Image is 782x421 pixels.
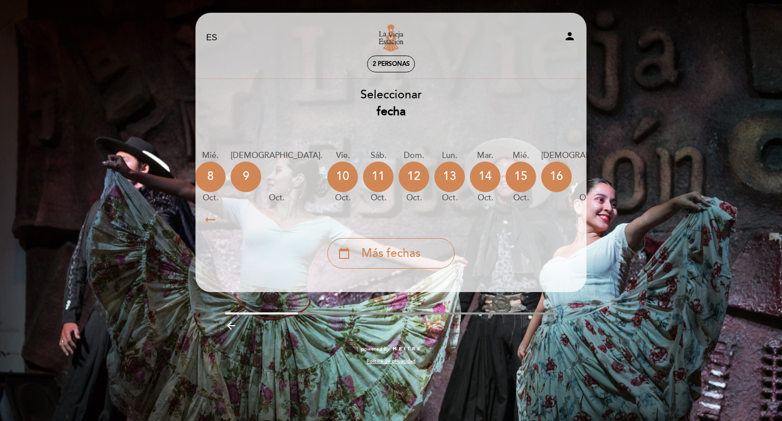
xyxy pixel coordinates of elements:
div: 16 [541,162,572,192]
div: lun. [434,150,465,162]
div: 10 [327,162,358,192]
div: Seleccionar [195,87,587,120]
img: MEITRE [392,347,421,352]
div: 9 [231,162,261,192]
div: 8 [195,162,226,192]
div: dom. [399,150,429,162]
div: [DEMOGRAPHIC_DATA]. [231,150,322,162]
div: oct. [327,192,358,204]
a: [GEOGRAPHIC_DATA] [327,24,455,52]
div: oct. [363,192,394,204]
i: person [564,30,576,42]
i: calendar_today [338,245,350,262]
div: 13 [434,162,465,192]
i: arrow_backward [225,320,237,332]
span: powered by [361,346,389,353]
div: 14 [470,162,500,192]
div: oct. [195,192,226,204]
div: 12 [399,162,429,192]
a: powered by [361,346,421,353]
div: 11 [363,162,394,192]
div: oct. [399,192,429,204]
span: Más fechas [361,245,421,262]
a: Política de privacidad [367,358,415,365]
div: oct. [506,192,536,204]
b: fecha [377,104,406,119]
i: arrow_right_alt [203,208,218,230]
div: 15 [506,162,536,192]
div: mié. [195,150,226,162]
div: oct. [434,192,465,204]
div: oct. [470,192,500,204]
div: oct. [231,192,322,204]
div: oct. [541,192,633,204]
div: [DEMOGRAPHIC_DATA]. [541,150,633,162]
div: vie. [327,150,358,162]
div: mié. [506,150,536,162]
div: mar. [470,150,500,162]
span: 2 personas [373,60,410,68]
button: person [564,30,576,46]
div: sáb. [363,150,394,162]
